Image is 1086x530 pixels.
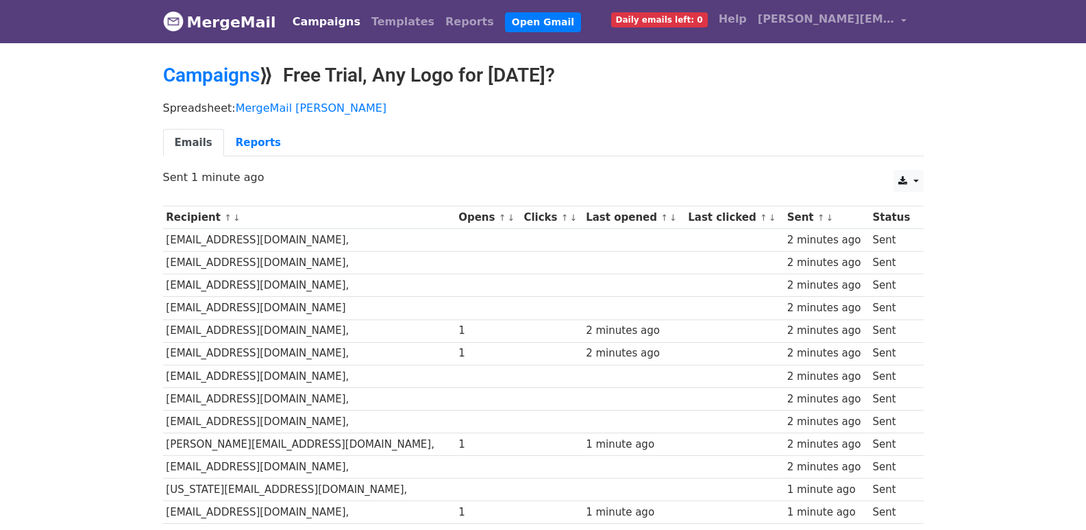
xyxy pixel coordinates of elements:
[163,410,456,433] td: [EMAIL_ADDRESS][DOMAIN_NAME],
[869,501,917,524] td: Sent
[163,101,924,115] p: Spreadsheet:
[787,459,866,475] div: 2 minutes ago
[163,274,456,297] td: [EMAIL_ADDRESS][DOMAIN_NAME],
[499,213,506,223] a: ↑
[787,414,866,430] div: 2 minutes ago
[787,437,866,453] div: 2 minutes ago
[163,11,184,32] img: MergeMail logo
[752,5,913,38] a: [PERSON_NAME][EMAIL_ADDRESS][DOMAIN_NAME]
[769,213,776,223] a: ↓
[458,505,517,520] div: 1
[684,206,783,229] th: Last clicked
[163,479,456,501] td: [US_STATE][EMAIL_ADDRESS][DOMAIN_NAME],
[521,206,583,229] th: Clicks
[758,11,895,27] span: [PERSON_NAME][EMAIL_ADDRESS][DOMAIN_NAME]
[787,278,866,293] div: 2 minutes ago
[507,213,515,223] a: ↓
[366,8,440,36] a: Templates
[233,213,240,223] a: ↓
[787,300,866,316] div: 2 minutes ago
[236,101,386,115] a: MergeMail [PERSON_NAME]
[869,342,917,365] td: Sent
[287,8,366,36] a: Campaigns
[163,456,456,479] td: [EMAIL_ADDRESS][DOMAIN_NAME],
[163,64,924,87] h2: ⟫ Free Trial, Any Logo for [DATE]?
[163,365,456,387] td: [EMAIL_ADDRESS][DOMAIN_NAME],
[163,170,924,184] p: Sent 1 minute ago
[787,392,866,407] div: 2 minutes ago
[869,320,917,342] td: Sent
[586,437,681,453] div: 1 minute ago
[163,8,276,36] a: MergeMail
[163,229,456,252] td: [EMAIL_ADDRESS][DOMAIN_NAME],
[787,255,866,271] div: 2 minutes ago
[586,505,681,520] div: 1 minute ago
[505,12,581,32] a: Open Gmail
[163,320,456,342] td: [EMAIL_ADDRESS][DOMAIN_NAME],
[163,297,456,320] td: [EMAIL_ADDRESS][DOMAIN_NAME]
[606,5,713,33] a: Daily emails left: 0
[163,501,456,524] td: [EMAIL_ADDRESS][DOMAIN_NAME],
[163,433,456,456] td: [PERSON_NAME][EMAIL_ADDRESS][DOMAIN_NAME],
[787,232,866,248] div: 2 minutes ago
[224,129,293,157] a: Reports
[163,129,224,157] a: Emails
[713,5,752,33] a: Help
[586,323,681,339] div: 2 minutes ago
[440,8,499,36] a: Reports
[869,433,917,456] td: Sent
[455,206,520,229] th: Opens
[826,213,834,223] a: ↓
[458,346,517,361] div: 1
[669,213,677,223] a: ↓
[869,206,917,229] th: Status
[163,64,260,86] a: Campaigns
[787,505,866,520] div: 1 minute ago
[869,365,917,387] td: Sent
[787,482,866,498] div: 1 minute ago
[224,213,232,223] a: ↑
[163,206,456,229] th: Recipient
[817,213,825,223] a: ↑
[458,323,517,339] div: 1
[869,479,917,501] td: Sent
[869,387,917,410] td: Sent
[569,213,577,223] a: ↓
[611,12,708,27] span: Daily emails left: 0
[661,213,668,223] a: ↑
[869,456,917,479] td: Sent
[869,252,917,274] td: Sent
[163,387,456,410] td: [EMAIL_ADDRESS][DOMAIN_NAME],
[458,437,517,453] div: 1
[561,213,569,223] a: ↑
[582,206,684,229] th: Last opened
[784,206,869,229] th: Sent
[869,274,917,297] td: Sent
[869,229,917,252] td: Sent
[869,297,917,320] td: Sent
[586,346,681,361] div: 2 minutes ago
[163,342,456,365] td: [EMAIL_ADDRESS][DOMAIN_NAME],
[787,346,866,361] div: 2 minutes ago
[787,323,866,339] div: 2 minutes ago
[760,213,767,223] a: ↑
[163,252,456,274] td: [EMAIL_ADDRESS][DOMAIN_NAME],
[787,369,866,385] div: 2 minutes ago
[869,410,917,433] td: Sent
